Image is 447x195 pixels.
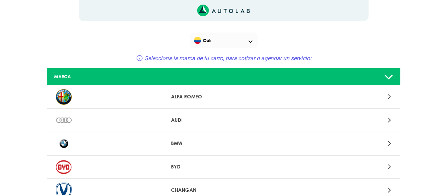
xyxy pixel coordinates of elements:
img: BMW [56,136,72,151]
a: Link al sitio de autolab [197,7,250,13]
p: AUDI [171,116,276,124]
img: Flag of COLOMBIA [194,37,201,44]
p: CHANGAN [171,187,276,194]
p: BYD [171,163,276,171]
p: ALFA ROMEO [171,93,276,101]
span: Cali [194,35,254,45]
a: MARCA [47,68,400,86]
img: AUDI [56,113,72,128]
span: Selecciona la marca de tu carro, para cotizar o agendar un servicio: [145,55,311,62]
p: BMW [171,140,276,147]
img: ALFA ROMEO [56,89,72,105]
div: MARCA [49,73,165,80]
img: BYD [56,159,72,175]
div: Flag of COLOMBIACali [190,33,258,48]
